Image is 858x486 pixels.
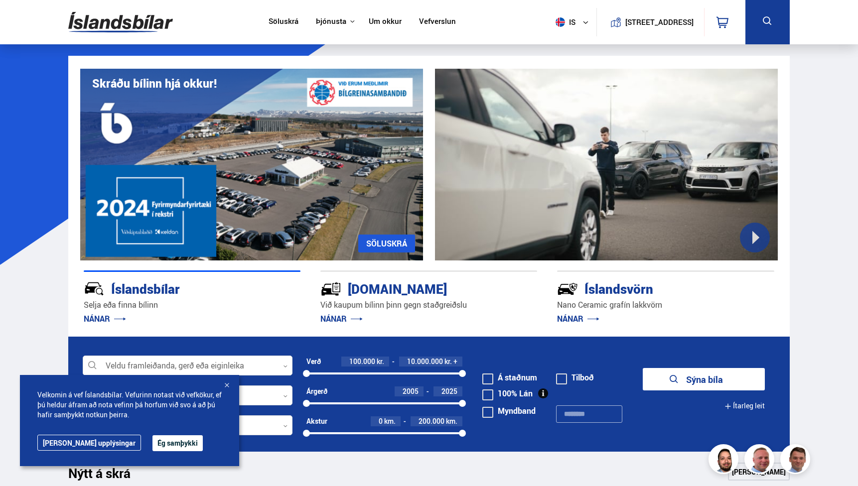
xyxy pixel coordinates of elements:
span: km. [446,417,457,425]
span: km. [384,417,396,425]
img: G0Ugv5HjCgRt.svg [68,6,173,38]
span: kr. [377,358,384,365]
img: nhp88E3Fdnt1Opn2.png [710,446,740,476]
span: kr. [444,358,452,365]
a: SÖLUSKRÁ [358,235,415,252]
button: [STREET_ADDRESS] [629,18,690,26]
div: [DOMAIN_NAME] [320,279,502,297]
div: Verð [306,358,321,365]
div: Íslandsbílar [84,279,265,297]
a: NÁNAR [84,313,126,324]
img: eKx6w-_Home_640_.png [80,69,423,260]
a: Um okkur [369,17,402,27]
label: Á staðnum [482,373,537,381]
p: Nano Ceramic grafín lakkvörn [557,299,774,311]
span: Velkomin á vef Íslandsbílar. Vefurinn notast við vefkökur, ef þú heldur áfram að nota vefinn þá h... [37,390,222,420]
a: Vefverslun [419,17,456,27]
img: -Svtn6bYgwAsiwNX.svg [557,278,578,299]
div: Akstur [306,417,327,425]
span: 2025 [441,386,457,396]
button: Þjónusta [316,17,346,26]
a: Söluskrá [269,17,298,27]
span: 200.000 [419,416,444,426]
p: Við kaupum bílinn þinn gegn staðgreiðslu [320,299,537,311]
a: NÁNAR [557,313,599,324]
label: 100% Lán [482,389,533,397]
span: is [552,17,576,27]
img: svg+xml;base64,PHN2ZyB4bWxucz0iaHR0cDovL3d3dy53My5vcmcvMjAwMC9zdmciIHdpZHRoPSI1MTIiIGhlaWdodD0iNT... [556,17,565,27]
label: Myndband [482,407,536,415]
span: 100.000 [349,357,375,366]
label: Tilboð [556,373,594,381]
button: Ég samþykki [152,435,203,451]
img: JRvxyua_JYH6wB4c.svg [84,278,105,299]
span: 2005 [403,386,419,396]
span: 10.000.000 [407,357,443,366]
span: + [453,358,457,365]
button: Ítarleg leit [724,395,765,417]
img: FbJEzSuNWCJXmdc-.webp [782,446,812,476]
p: Selja eða finna bílinn [84,299,300,311]
img: siFngHWaQ9KaOqBr.png [746,446,776,476]
a: [PERSON_NAME] upplýsingar [37,435,141,451]
span: 0 [379,416,383,426]
button: Sýna bíla [643,368,765,390]
a: [STREET_ADDRESS] [602,8,699,36]
div: Árgerð [306,387,327,395]
a: NÁNAR [320,313,363,324]
button: is [552,7,596,37]
div: Íslandsvörn [557,279,738,297]
img: tr5P-W3DuiFaO7aO.svg [320,278,341,299]
h1: Skráðu bílinn hjá okkur! [92,77,217,90]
